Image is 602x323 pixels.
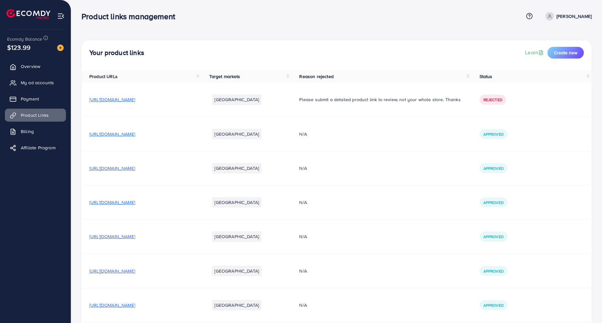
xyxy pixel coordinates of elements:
[5,76,66,89] a: My ad accounts
[57,45,64,51] img: image
[89,233,135,240] span: [URL][DOMAIN_NAME]
[209,73,240,80] span: Target markets
[299,199,307,206] span: N/A
[212,197,262,208] li: [GEOGRAPHIC_DATA]
[212,266,262,276] li: [GEOGRAPHIC_DATA]
[89,199,135,206] span: [URL][DOMAIN_NAME]
[21,112,49,118] span: Product Links
[212,300,262,310] li: [GEOGRAPHIC_DATA]
[7,43,31,52] span: $123.99
[299,96,464,103] p: Please submit a detailed product link to review, not your whole store. Thanks
[89,73,118,80] span: Product URLs
[57,12,65,20] img: menu
[554,49,577,56] span: Create new
[557,12,592,20] p: [PERSON_NAME]
[89,165,135,171] span: [URL][DOMAIN_NAME]
[5,109,66,122] a: Product Links
[21,96,39,102] span: Payment
[299,73,333,80] span: Reason rejected
[480,73,493,80] span: Status
[212,231,262,242] li: [GEOGRAPHIC_DATA]
[212,163,262,173] li: [GEOGRAPHIC_DATA]
[483,97,502,102] span: Rejected
[299,233,307,240] span: N/A
[21,79,54,86] span: My ad accounts
[483,166,504,171] span: Approved
[483,200,504,205] span: Approved
[212,129,262,139] li: [GEOGRAPHIC_DATA]
[483,268,504,274] span: Approved
[5,141,66,154] a: Affiliate Program
[299,131,307,137] span: N/A
[6,9,50,19] img: logo
[21,128,34,135] span: Billing
[525,49,545,56] a: Learn
[299,302,307,308] span: N/A
[7,36,42,42] span: Ecomdy Balance
[547,47,584,59] button: Create new
[89,96,135,103] span: [URL][DOMAIN_NAME]
[483,303,504,308] span: Approved
[82,12,180,21] h3: Product links management
[299,268,307,274] span: N/A
[483,131,504,137] span: Approved
[483,234,504,239] span: Approved
[5,60,66,73] a: Overview
[5,125,66,138] a: Billing
[574,294,597,318] iframe: Chat
[299,165,307,171] span: N/A
[89,268,135,274] span: [URL][DOMAIN_NAME]
[89,302,135,308] span: [URL][DOMAIN_NAME]
[21,144,56,151] span: Affiliate Program
[89,131,135,137] span: [URL][DOMAIN_NAME]
[5,92,66,105] a: Payment
[89,49,144,57] h4: Your product links
[543,12,592,20] a: [PERSON_NAME]
[21,63,40,70] span: Overview
[212,94,262,105] li: [GEOGRAPHIC_DATA]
